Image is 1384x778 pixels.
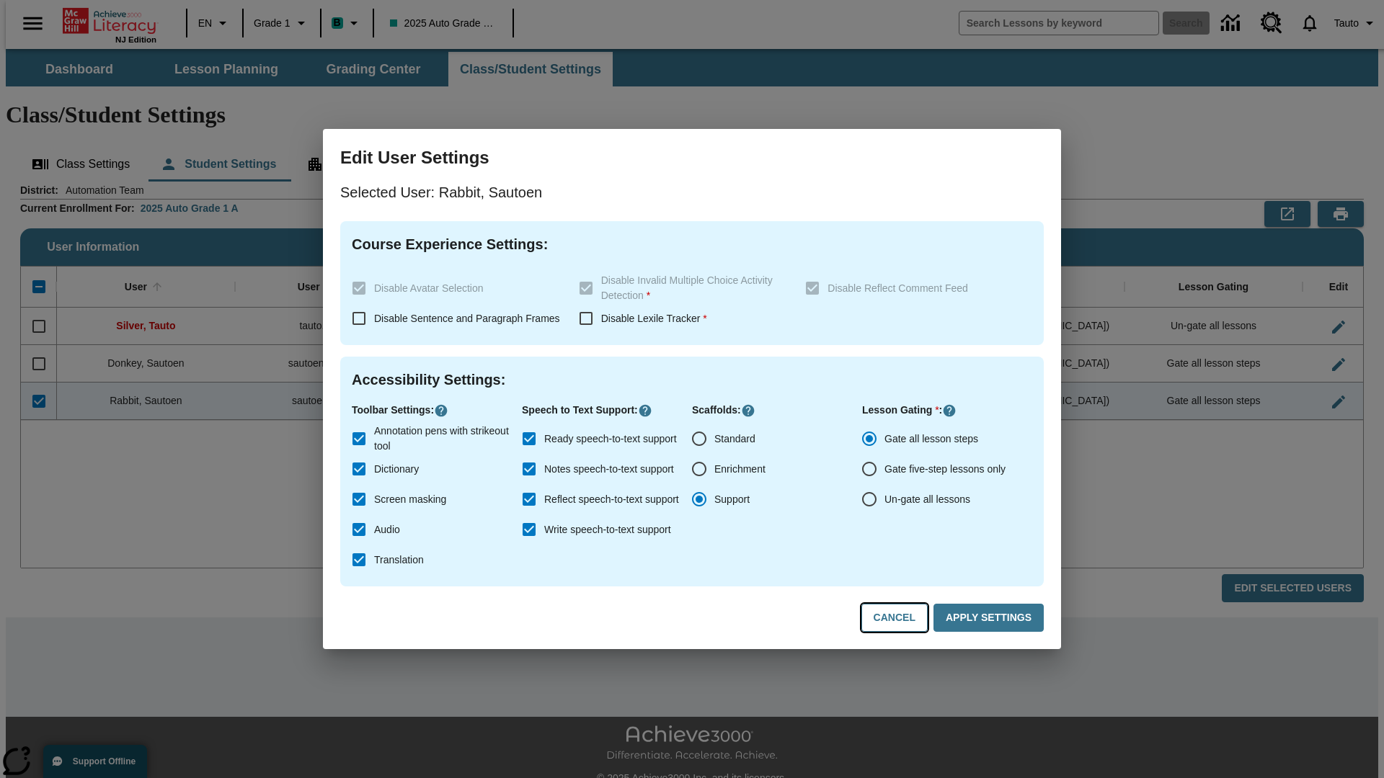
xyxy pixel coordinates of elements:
[601,313,707,324] span: Disable Lexile Tracker
[544,462,674,477] span: Notes speech-to-text support
[374,462,419,477] span: Dictionary
[340,181,1044,204] p: Selected User: Rabbit, Sautoen
[352,233,1032,256] h4: Course Experience Settings :
[374,282,484,294] span: Disable Avatar Selection
[374,424,510,454] span: Annotation pens with strikeout tool
[714,492,750,507] span: Support
[884,432,978,447] span: Gate all lesson steps
[544,432,677,447] span: Ready speech-to-text support
[797,273,1021,303] label: These settings are specific to individual classes. To see these settings or make changes, please ...
[828,282,968,294] span: Disable Reflect Comment Feed
[374,313,560,324] span: Disable Sentence and Paragraph Frames
[861,604,928,632] button: Cancel
[352,403,522,418] p: Toolbar Settings :
[942,403,957,418] button: Click here to know more about
[714,432,755,447] span: Standard
[884,492,970,507] span: Un-gate all lessons
[434,403,448,418] button: Click here to know more about
[340,146,1044,169] h3: Edit User Settings
[344,273,567,303] label: These settings are specific to individual classes. To see these settings or make changes, please ...
[638,403,652,418] button: Click here to know more about
[862,403,1032,418] p: Lesson Gating :
[933,604,1044,632] button: Apply Settings
[692,403,862,418] p: Scaffolds :
[884,462,1006,477] span: Gate five-step lessons only
[544,492,679,507] span: Reflect speech-to-text support
[374,492,446,507] span: Screen masking
[374,522,400,537] span: Audio
[352,368,1032,391] h4: Accessibility Settings :
[741,403,755,418] button: Click here to know more about
[601,274,773,301] span: Disable Invalid Multiple Choice Activity Detection
[571,273,794,303] label: These settings are specific to individual classes. To see these settings or make changes, please ...
[544,522,671,537] span: Write speech-to-text support
[522,403,692,418] p: Speech to Text Support :
[714,462,766,477] span: Enrichment
[374,553,424,568] span: Translation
